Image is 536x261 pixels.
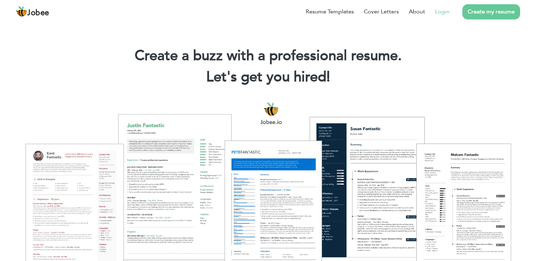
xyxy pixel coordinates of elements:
a: Create my resume [462,4,520,19]
a: Jobee [16,6,49,17]
a: Cover Letters [364,7,399,16]
a: Login [435,7,450,16]
a: About [409,7,425,16]
h1: Create a buzz with a professional resume. [11,47,525,65]
img: jobee.io [16,6,27,17]
span: Jobee [27,9,49,17]
span: | [327,67,330,87]
span: get you hired! [241,67,330,87]
a: Resume Templates [306,7,354,16]
h2: Let's [11,68,525,86]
